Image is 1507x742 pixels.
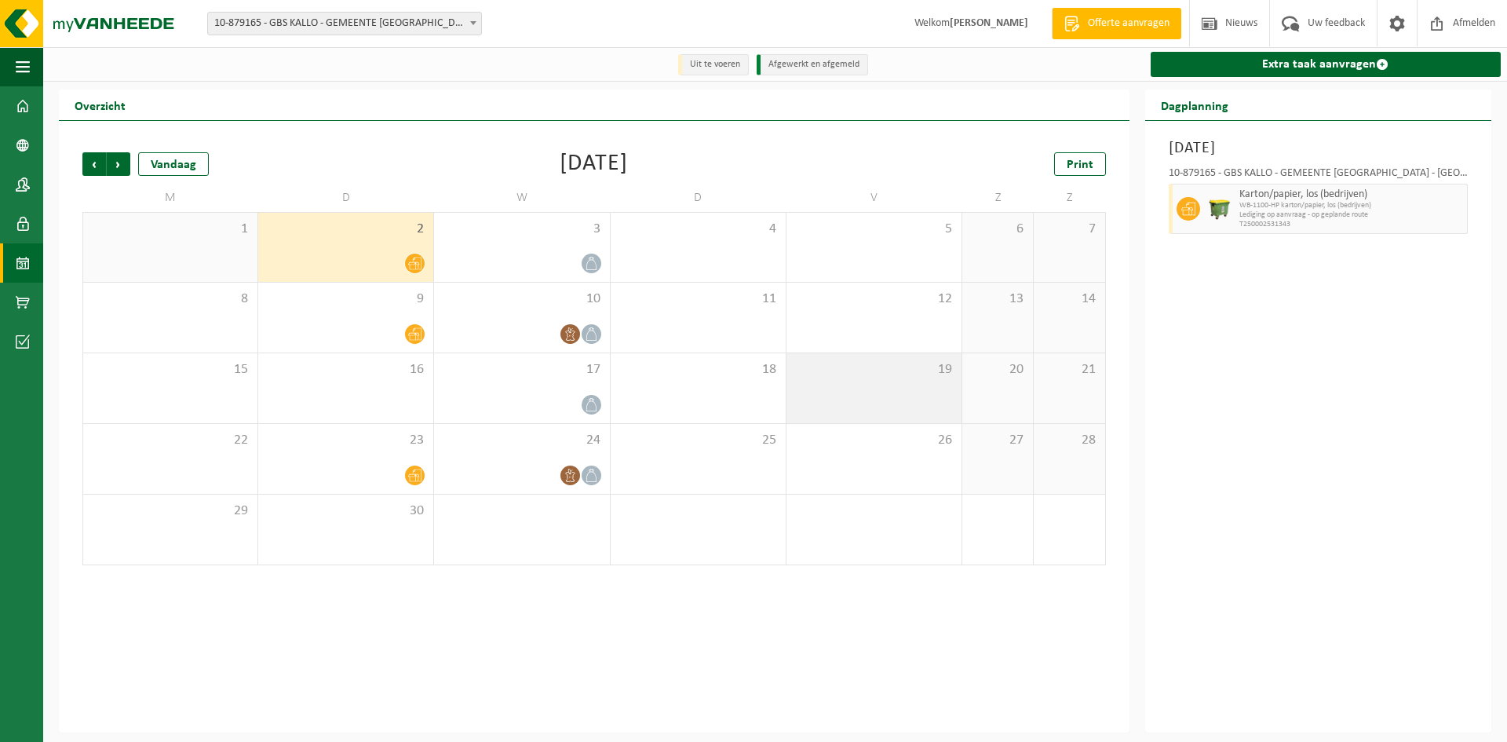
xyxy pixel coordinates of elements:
[1084,16,1173,31] span: Offerte aanvragen
[618,221,778,238] span: 4
[91,503,250,520] span: 29
[786,184,962,212] td: V
[1042,361,1096,378] span: 21
[91,291,250,308] span: 8
[794,432,954,449] span: 26
[1034,184,1105,212] td: Z
[560,152,628,176] div: [DATE]
[970,432,1025,449] span: 27
[91,221,250,238] span: 1
[611,184,786,212] td: D
[1239,201,1463,210] span: WB-1100-HP karton/papier, los (bedrijven)
[1145,90,1244,120] h2: Dagplanning
[1208,197,1232,221] img: WB-1100-HPE-GN-51
[266,432,425,449] span: 23
[970,291,1025,308] span: 13
[442,361,601,378] span: 17
[618,361,778,378] span: 18
[1054,152,1106,176] a: Print
[794,291,954,308] span: 12
[950,17,1028,29] strong: [PERSON_NAME]
[962,184,1034,212] td: Z
[618,291,778,308] span: 11
[1239,210,1463,220] span: Lediging op aanvraag - op geplande route
[1169,168,1468,184] div: 10-879165 - GBS KALLO - GEMEENTE [GEOGRAPHIC_DATA] - [GEOGRAPHIC_DATA] 27 - [GEOGRAPHIC_DATA]
[1042,221,1096,238] span: 7
[434,184,610,212] td: W
[1151,52,1501,77] a: Extra taak aanvragen
[1239,220,1463,229] span: T250002531343
[107,152,130,176] span: Volgende
[442,291,601,308] span: 10
[794,221,954,238] span: 5
[442,432,601,449] span: 24
[82,152,106,176] span: Vorige
[757,54,868,75] li: Afgewerkt en afgemeld
[1052,8,1181,39] a: Offerte aanvragen
[207,12,482,35] span: 10-879165 - GBS KALLO - GEMEENTE BEVEREN - KOSTENPLAATS 27 - KALLO
[208,13,481,35] span: 10-879165 - GBS KALLO - GEMEENTE BEVEREN - KOSTENPLAATS 27 - KALLO
[970,361,1025,378] span: 20
[442,221,601,238] span: 3
[91,432,250,449] span: 22
[1042,291,1096,308] span: 14
[266,503,425,520] span: 30
[91,361,250,378] span: 15
[258,184,434,212] td: D
[266,291,425,308] span: 9
[678,54,749,75] li: Uit te voeren
[138,152,209,176] div: Vandaag
[1067,159,1093,171] span: Print
[970,221,1025,238] span: 6
[1239,188,1463,201] span: Karton/papier, los (bedrijven)
[794,361,954,378] span: 19
[59,90,141,120] h2: Overzicht
[618,432,778,449] span: 25
[1169,137,1468,160] h3: [DATE]
[1042,432,1096,449] span: 28
[82,184,258,212] td: M
[266,221,425,238] span: 2
[266,361,425,378] span: 16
